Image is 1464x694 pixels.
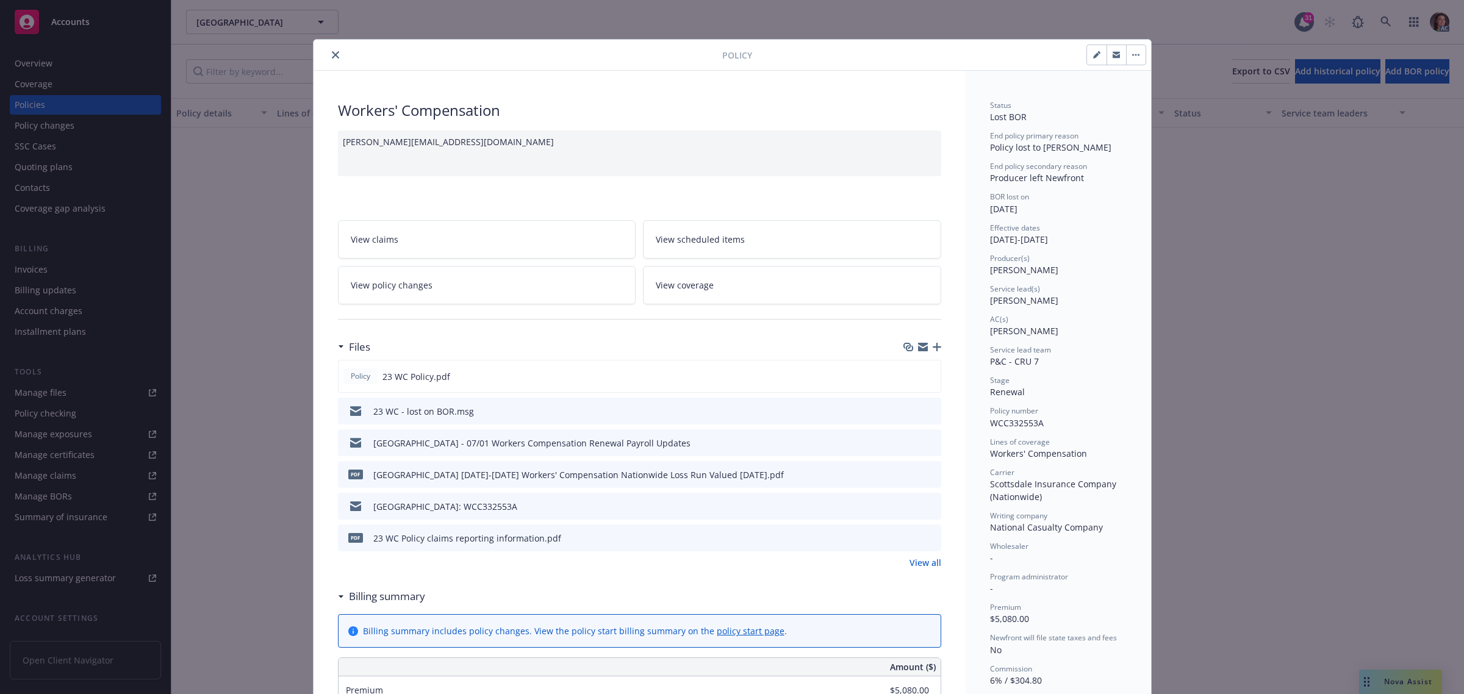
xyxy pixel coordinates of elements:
span: Status [990,100,1011,110]
button: download file [906,437,916,449]
div: [GEOGRAPHIC_DATA] [DATE]-[DATE] Workers' Compensation Nationwide Loss Run Valued [DATE].pdf [373,468,784,481]
span: End policy secondary reason [990,161,1087,171]
span: 6% / $304.80 [990,674,1042,686]
span: BOR lost on [990,191,1029,202]
span: View claims [351,233,398,246]
span: Lost BOR [990,111,1027,123]
div: Billing summary includes policy changes. View the policy start billing summary on the . [363,624,787,637]
span: Scottsdale Insurance Company (Nationwide) [990,478,1119,503]
span: No [990,644,1002,656]
span: Producer(s) [990,253,1030,263]
span: Renewal [990,386,1025,398]
span: View coverage [656,279,714,292]
div: 23 WC - lost on BOR.msg [373,405,474,418]
span: pdf [348,470,363,479]
div: Files [338,339,370,355]
span: [PERSON_NAME] [990,295,1058,306]
span: Lines of coverage [990,437,1050,447]
button: preview file [925,500,936,513]
button: preview file [925,532,936,545]
div: [DATE] - [DATE] [990,223,1127,246]
span: $5,080.00 [990,613,1029,624]
span: Writing company [990,510,1047,521]
span: AC(s) [990,314,1008,324]
span: [PERSON_NAME] [990,325,1058,337]
span: End policy primary reason [990,131,1078,141]
button: preview file [925,468,936,481]
span: Amount ($) [890,660,936,673]
button: preview file [925,370,936,383]
span: pdf [348,533,363,542]
div: [GEOGRAPHIC_DATA] - 07/01 Workers Compensation Renewal Payroll Updates [373,437,691,449]
div: Billing summary [338,588,425,604]
span: WCC332553A [990,417,1044,429]
span: View scheduled items [656,233,745,246]
div: Workers' Compensation [990,447,1127,460]
span: Effective dates [990,223,1040,233]
a: View all [910,556,941,569]
span: Service lead(s) [990,284,1040,294]
span: - [990,582,993,594]
span: Newfront will file state taxes and fees [990,632,1117,643]
span: 23 WC Policy.pdf [382,370,450,383]
span: National Casualty Company [990,521,1103,533]
div: [GEOGRAPHIC_DATA]: WCC332553A [373,500,517,513]
span: Policy lost to [PERSON_NAME] [990,141,1111,153]
button: download file [906,405,916,418]
span: Policy [348,371,373,382]
span: Producer left Newfront [990,172,1084,184]
a: View coverage [643,266,941,304]
span: Policy [722,49,752,62]
a: View claims [338,220,636,259]
a: View policy changes [338,266,636,304]
span: Carrier [990,467,1014,478]
a: View scheduled items [643,220,941,259]
span: Service lead team [990,345,1051,355]
button: download file [906,500,916,513]
a: policy start page [717,625,784,637]
span: Stage [990,375,1010,385]
button: preview file [925,437,936,449]
span: Premium [990,602,1021,612]
h3: Files [349,339,370,355]
div: Workers' Compensation [338,100,941,121]
button: close [328,48,343,62]
span: P&C - CRU 7 [990,356,1039,367]
div: 23 WC Policy claims reporting information.pdf [373,532,561,545]
span: Program administrator [990,571,1068,582]
div: [PERSON_NAME][EMAIL_ADDRESS][DOMAIN_NAME] [338,131,941,176]
button: preview file [925,405,936,418]
span: Policy number [990,406,1038,416]
span: [DATE] [990,203,1017,215]
span: [PERSON_NAME] [990,264,1058,276]
button: download file [906,532,916,545]
span: - [990,552,993,563]
button: download file [906,468,916,481]
button: download file [905,370,915,383]
h3: Billing summary [349,588,425,604]
span: View policy changes [351,279,432,292]
span: Commission [990,664,1032,674]
span: Wholesaler [990,541,1028,551]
